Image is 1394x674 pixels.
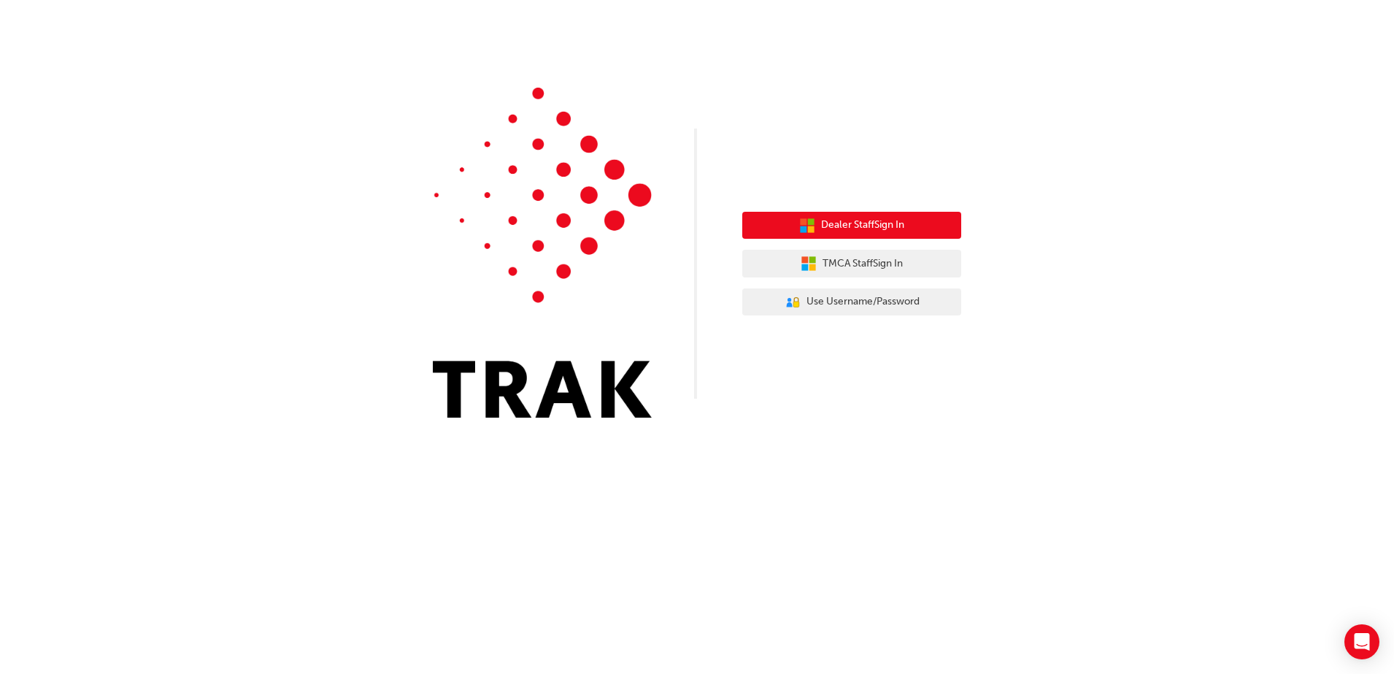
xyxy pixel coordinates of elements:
[823,256,903,272] span: TMCA Staff Sign In
[742,288,961,316] button: Use Username/Password
[742,212,961,240] button: Dealer StaffSign In
[742,250,961,277] button: TMCA StaffSign In
[433,88,652,418] img: Trak
[1344,624,1379,659] div: Open Intercom Messenger
[821,217,904,234] span: Dealer Staff Sign In
[806,294,920,310] span: Use Username/Password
